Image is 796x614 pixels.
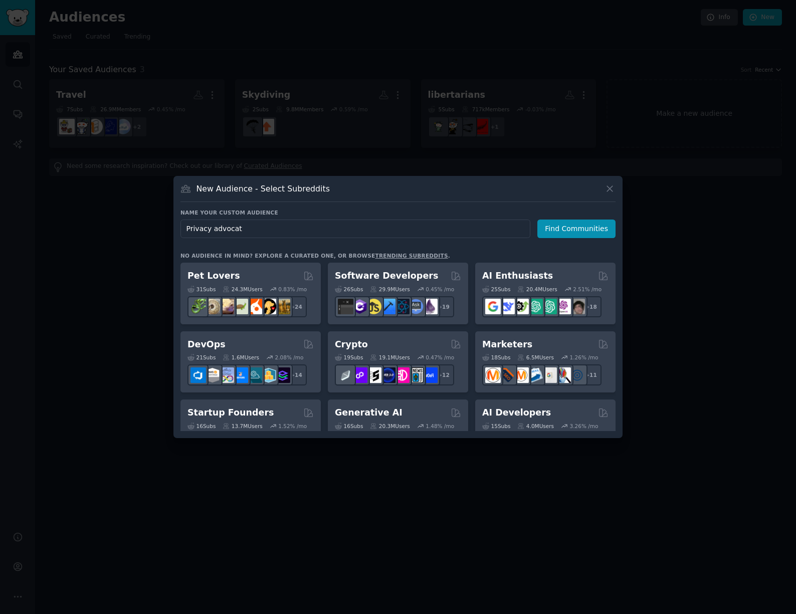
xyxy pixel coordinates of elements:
img: googleads [541,367,557,383]
img: turtle [233,299,248,314]
img: chatgpt_promptDesign [527,299,543,314]
div: + 24 [286,296,307,317]
div: 1.6M Users [223,354,259,361]
h2: AI Enthusiasts [482,270,553,282]
button: Find Communities [537,220,616,238]
div: 13.7M Users [223,423,262,430]
div: 2.08 % /mo [275,354,304,361]
div: 16 Sub s [335,423,363,430]
h2: Software Developers [335,270,438,282]
div: 0.45 % /mo [426,286,454,293]
img: PetAdvice [261,299,276,314]
img: iOSProgramming [380,299,395,314]
img: dogbreed [275,299,290,314]
img: defiblockchain [394,367,410,383]
div: 1.52 % /mo [278,423,307,430]
h2: DevOps [187,338,226,351]
img: 0xPolygon [352,367,367,383]
div: No audience in mind? Explore a curated one, or browse . [180,252,450,259]
h2: Generative AI [335,406,403,419]
img: ethstaker [366,367,381,383]
div: 4.0M Users [517,423,554,430]
div: 19.1M Users [370,354,410,361]
h2: Crypto [335,338,368,351]
img: ballpython [205,299,220,314]
div: + 18 [580,296,602,317]
img: Docker_DevOps [219,367,234,383]
div: 26 Sub s [335,286,363,293]
div: 31 Sub s [187,286,216,293]
img: DeepSeek [499,299,515,314]
img: ArtificalIntelligence [569,299,585,314]
img: Emailmarketing [527,367,543,383]
div: 3.26 % /mo [570,423,599,430]
div: 15 Sub s [482,423,510,430]
img: bigseo [499,367,515,383]
img: content_marketing [485,367,501,383]
input: Pick a short name, like "Digital Marketers" or "Movie-Goers" [180,220,530,238]
img: herpetology [190,299,206,314]
img: azuredevops [190,367,206,383]
div: + 12 [433,364,454,385]
h2: Pet Lovers [187,270,240,282]
h3: Name your custom audience [180,209,616,216]
div: + 19 [433,296,454,317]
div: 16 Sub s [187,423,216,430]
img: CryptoNews [408,367,424,383]
div: 21 Sub s [187,354,216,361]
img: platformengineering [247,367,262,383]
img: PlatformEngineers [275,367,290,383]
h2: Marketers [482,338,532,351]
img: defi_ [422,367,438,383]
img: GoogleGeminiAI [485,299,501,314]
div: 24.3M Users [223,286,262,293]
h3: New Audience - Select Subreddits [196,183,330,194]
img: learnjavascript [366,299,381,314]
img: leopardgeckos [219,299,234,314]
div: 6.5M Users [517,354,554,361]
img: elixir [422,299,438,314]
div: 1.26 % /mo [570,354,599,361]
div: 2.51 % /mo [573,286,602,293]
img: web3 [380,367,395,383]
h2: Startup Founders [187,406,274,419]
div: 25 Sub s [482,286,510,293]
img: AskComputerScience [408,299,424,314]
img: DevOpsLinks [233,367,248,383]
div: 20.4M Users [517,286,557,293]
img: OnlineMarketing [569,367,585,383]
img: aws_cdk [261,367,276,383]
a: trending subreddits [375,253,448,259]
div: + 14 [286,364,307,385]
img: software [338,299,353,314]
div: 1.48 % /mo [426,423,454,430]
img: chatgpt_prompts_ [541,299,557,314]
img: reactnative [394,299,410,314]
img: AWS_Certified_Experts [205,367,220,383]
div: 19 Sub s [335,354,363,361]
div: 0.83 % /mo [278,286,307,293]
img: ethfinance [338,367,353,383]
div: + 11 [580,364,602,385]
div: 20.3M Users [370,423,410,430]
h2: AI Developers [482,406,551,419]
img: OpenAIDev [555,299,571,314]
img: MarketingResearch [555,367,571,383]
div: 29.9M Users [370,286,410,293]
img: AItoolsCatalog [513,299,529,314]
div: 0.47 % /mo [426,354,454,361]
img: AskMarketing [513,367,529,383]
div: 18 Sub s [482,354,510,361]
img: csharp [352,299,367,314]
img: cockatiel [247,299,262,314]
